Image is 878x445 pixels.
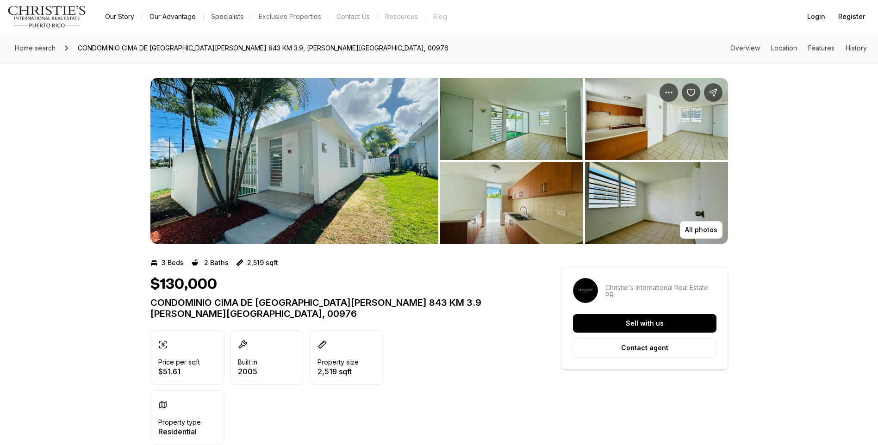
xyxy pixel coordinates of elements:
button: View image gallery [585,162,728,244]
p: CONDOMINIO CIMA DE [GEOGRAPHIC_DATA][PERSON_NAME] 843 KM 3.9 [PERSON_NAME][GEOGRAPHIC_DATA], 00976 [150,297,528,319]
p: Sell with us [626,320,664,327]
p: Price per sqft [158,358,200,366]
a: Our Advantage [142,10,203,23]
a: Resources [378,10,425,23]
p: Contact agent [621,344,668,352]
button: Login [802,7,831,26]
span: Register [838,13,865,20]
p: All photos [685,226,717,234]
a: Home search [11,41,59,56]
button: Share Property: CONDOMINIO CIMA DE VILLA CARR. 843 KM 3.9 [704,83,722,102]
button: View image gallery [150,78,438,244]
img: logo [7,6,87,28]
a: Skip to: Features [808,44,834,52]
nav: Page section menu [730,44,867,52]
a: Skip to: History [846,44,867,52]
button: Contact Us [329,10,377,23]
button: Register [833,7,871,26]
p: Christie's International Real Estate PR [605,284,716,299]
span: Home search [15,44,56,52]
li: 2 of 6 [440,78,728,244]
p: 2005 [238,368,257,375]
a: Our Story [98,10,142,23]
span: Login [807,13,825,20]
a: Specialists [204,10,251,23]
h1: $130,000 [150,276,217,293]
p: Property type [158,419,201,426]
button: View image gallery [440,78,583,160]
div: Listing Photos [150,78,728,244]
button: View image gallery [440,162,583,244]
button: Save Property: CONDOMINIO CIMA DE VILLA CARR. 843 KM 3.9 [682,83,700,102]
button: Property options [660,83,678,102]
a: Skip to: Overview [730,44,760,52]
a: Skip to: Location [771,44,797,52]
p: 2,519 sqft [318,368,359,375]
p: Property size [318,358,359,366]
button: All photos [680,221,722,239]
p: Residential [158,428,201,435]
li: 1 of 6 [150,78,438,244]
p: 3 Beds [162,259,184,266]
button: Contact agent [573,338,716,358]
button: View image gallery [585,78,728,160]
a: Blog [426,10,455,23]
span: CONDOMINIO CIMA DE [GEOGRAPHIC_DATA][PERSON_NAME] 843 KM 3.9, [PERSON_NAME][GEOGRAPHIC_DATA], 00976 [74,41,452,56]
p: 2,519 sqft [247,259,278,266]
button: Sell with us [573,314,716,333]
p: 2 Baths [204,259,229,266]
p: $51.61 [158,368,200,375]
p: Built in [238,358,257,366]
a: Exclusive Properties [251,10,329,23]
